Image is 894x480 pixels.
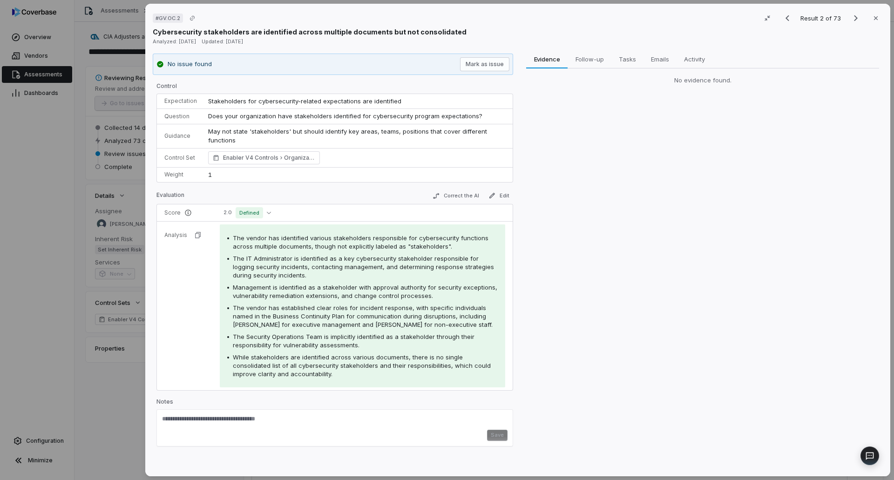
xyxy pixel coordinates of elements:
[153,38,196,45] span: Analyzed: [DATE]
[236,207,263,218] span: Defined
[164,231,187,239] p: Analysis
[526,76,879,85] div: No evidence found.
[208,171,212,178] span: 1
[164,171,197,178] p: Weight
[156,191,184,203] p: Evaluation
[233,255,494,279] span: The IT Administrator is identified as a key cybersecurity stakeholder responsible for logging sec...
[164,209,209,216] p: Score
[164,113,197,120] p: Question
[680,53,709,65] span: Activity
[156,82,513,94] p: Control
[233,234,488,250] span: The vendor has identified various stakeholders responsible for cybersecurity functions across mul...
[208,127,505,145] p: May not state 'stakeholders' but should identify key areas, teams, positions that cover different...
[223,153,315,162] span: Enabler V4 Controls Organizational Context
[202,38,243,45] span: Updated: [DATE]
[429,190,483,202] button: Correct the AI
[220,207,275,218] button: 2.0Defined
[156,14,180,22] span: # GV.OC.2
[233,333,474,349] span: The Security Operations Team is implicitly identified as a stakeholder through their responsibili...
[233,353,491,378] span: While stakeholders are identified across various documents, there is no single consolidated list ...
[485,190,513,201] button: Edit
[800,13,843,23] p: Result 2 of 73
[572,53,608,65] span: Follow-up
[530,53,564,65] span: Evidence
[208,112,482,120] span: Does your organization have stakeholders identified for cybersecurity program expectations?
[233,304,493,328] span: The vendor has established clear roles for incident response, with specific individuals named in ...
[208,97,401,105] span: Stakeholders for cybersecurity-related expectations are identified
[164,132,197,140] p: Guidance
[164,154,197,162] p: Control Set
[184,10,201,27] button: Copy link
[615,53,640,65] span: Tasks
[847,13,865,24] button: Next result
[156,398,513,409] p: Notes
[168,60,212,69] p: No issue found
[164,97,197,105] p: Expectation
[778,13,797,24] button: Previous result
[233,284,497,299] span: Management is identified as a stakeholder with approval authority for security exceptions, vulner...
[460,57,509,71] button: Mark as issue
[647,53,673,65] span: Emails
[153,27,467,37] p: Cybersecurity stakeholders are identified across multiple documents but not consolidated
